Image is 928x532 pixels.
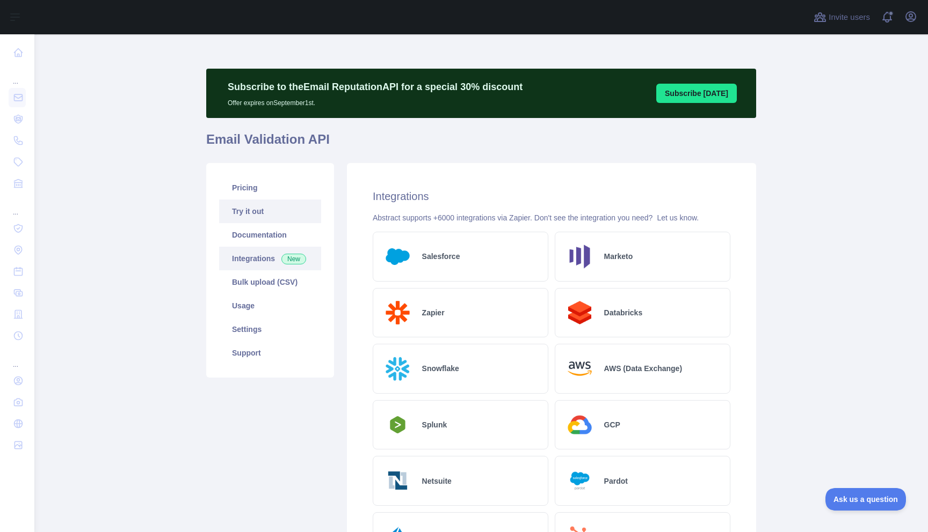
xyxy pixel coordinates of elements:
a: Settings [219,317,321,341]
h2: Pardot [604,476,628,486]
div: Abstract supports +6000 integrations via Zapier. Don't see the integration you need? [373,212,730,223]
img: Logo [564,241,596,272]
a: Integrations New [219,247,321,270]
a: Let us know. [657,213,699,222]
span: New [281,254,306,264]
a: Documentation [219,223,321,247]
img: Logo [382,413,414,437]
h2: Databricks [604,307,643,318]
img: Logo [564,409,596,441]
img: Logo [382,241,414,272]
h2: Snowflake [422,363,459,374]
h2: Splunk [422,419,447,430]
div: ... [9,195,26,217]
h2: Integrations [373,189,730,204]
p: Subscribe to the Email Reputation API for a special 30 % discount [228,79,523,94]
a: Pricing [219,176,321,199]
a: Bulk upload (CSV) [219,270,321,294]
h2: Zapier [422,307,445,318]
h2: Marketo [604,251,633,262]
img: Logo [382,353,414,385]
h2: Salesforce [422,251,460,262]
a: Try it out [219,199,321,223]
h1: Email Validation API [206,131,756,157]
img: Logo [564,353,596,385]
span: Invite users [829,11,870,24]
img: Logo [382,465,414,497]
button: Invite users [811,9,872,26]
a: Support [219,341,321,365]
button: Subscribe [DATE] [656,84,737,103]
h2: Netsuite [422,476,452,486]
p: Offer expires on September 1st. [228,94,523,107]
a: Usage [219,294,321,317]
img: Logo [564,465,596,497]
div: ... [9,64,26,86]
h2: GCP [604,419,620,430]
iframe: Toggle Customer Support [825,488,907,511]
h2: AWS (Data Exchange) [604,363,682,374]
img: Logo [564,297,596,329]
img: Logo [382,297,414,329]
div: ... [9,348,26,369]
